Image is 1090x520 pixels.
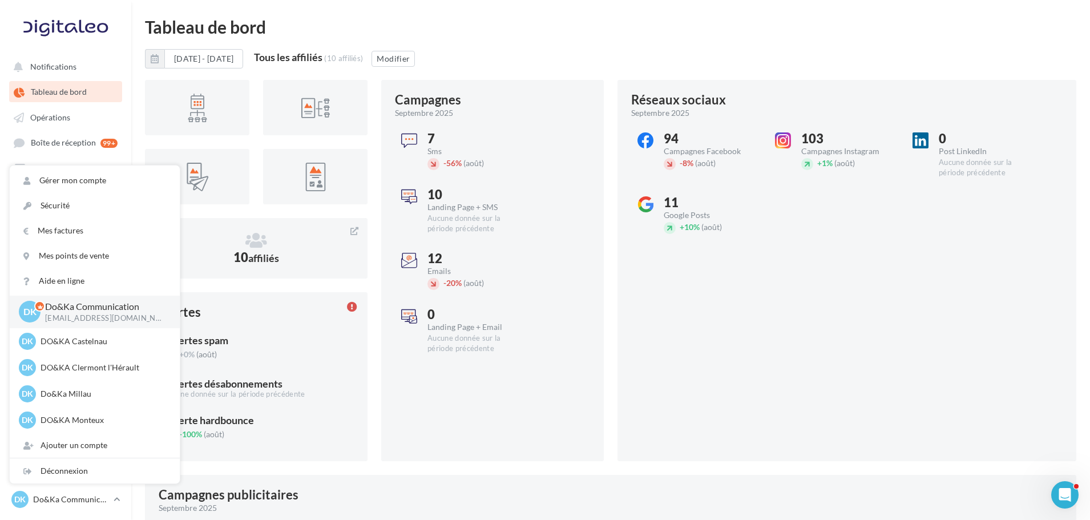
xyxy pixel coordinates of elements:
[443,158,462,168] span: 56%
[372,51,415,67] button: Modifier
[179,429,202,439] span: 100%
[248,252,279,264] span: affiliés
[45,300,162,313] p: Do&Ka Communication
[14,494,26,505] span: DK
[33,164,87,174] span: Visibilité locale
[427,188,523,201] div: 10
[22,388,33,400] span: DK
[664,211,759,219] div: Google Posts
[41,336,166,347] p: DO&KA Castelnau
[23,305,37,319] span: DK
[427,308,523,321] div: 0
[33,494,109,505] p: Do&Ka Communication
[463,158,484,168] span: (août)
[939,147,1034,155] div: Post LinkedIn
[427,323,523,331] div: Landing Page + Email
[10,193,180,218] a: Sécurité
[100,139,118,148] div: 99+
[7,107,124,127] a: Opérations
[196,349,217,359] span: (août)
[695,158,716,168] span: (août)
[680,222,684,232] span: +
[427,147,523,155] div: Sms
[179,349,184,359] span: +
[171,415,254,425] div: alerte hardbounce
[204,429,224,439] span: (août)
[41,362,166,373] p: DO&KA Clermont l'Hérault
[22,414,33,426] span: DK
[22,336,33,347] span: DK
[801,147,897,155] div: Campagnes Instagram
[701,222,722,232] span: (août)
[443,278,446,288] span: -
[9,489,122,510] a: DK Do&Ka Communication
[163,333,349,346] div: 2
[30,112,70,122] span: Opérations
[10,168,180,193] a: Gérer mon compte
[7,234,124,255] a: Campagnes
[7,158,124,178] a: Visibilité locale
[254,52,322,62] div: Tous les affiliés
[163,389,349,400] div: Aucune donnée sur la période précédente
[939,132,1034,145] div: 0
[834,158,855,168] span: (août)
[10,243,180,268] a: Mes points de vente
[10,458,180,483] div: Déconnexion
[1051,481,1079,509] iframe: Intercom live chat
[664,196,759,209] div: 11
[10,268,180,293] a: Aide en ligne
[7,132,124,153] a: Boîte de réception 99+
[664,132,759,145] div: 94
[163,413,349,426] div: 0
[7,56,120,76] button: Notifications
[395,107,453,119] span: septembre 2025
[680,158,693,168] span: 8%
[7,208,124,229] a: Mon réseau
[631,107,689,119] span: septembre 2025
[427,132,523,145] div: 7
[664,147,759,155] div: Campagnes Facebook
[145,18,1076,35] div: Tableau de bord
[427,203,523,211] div: Landing Page + SMS
[10,433,180,458] div: Ajouter un compte
[801,132,897,145] div: 103
[145,49,243,68] button: [DATE] - [DATE]
[443,278,462,288] span: 20%
[324,54,363,63] div: (10 affiliés)
[41,414,166,426] p: DO&KA Monteux
[30,62,76,71] span: Notifications
[31,138,96,148] span: Boîte de réception
[395,94,461,106] div: Campagnes
[443,158,446,168] span: -
[233,249,279,265] span: 10
[159,502,217,514] span: septembre 2025
[680,158,683,168] span: -
[817,158,833,168] span: 1%
[939,158,1034,178] div: Aucune donnée sur la période précédente
[179,349,195,359] span: 0%
[45,313,162,324] p: [EMAIL_ADDRESS][DOMAIN_NAME]
[159,489,298,501] div: Campagnes publicitaires
[171,378,282,389] div: alertes désabonnements
[680,222,700,232] span: 10%
[179,429,182,439] span: -
[427,252,523,265] div: 12
[164,49,243,68] button: [DATE] - [DATE]
[163,377,349,389] div: 5
[463,278,484,288] span: (août)
[31,87,87,97] span: Tableau de bord
[427,267,523,275] div: Emails
[22,362,33,373] span: DK
[427,333,523,354] div: Aucune donnée sur la période précédente
[631,94,726,106] div: Réseaux sociaux
[41,388,166,400] p: Do&Ka Millau
[171,335,228,345] div: alertes spam
[7,183,124,204] a: Médiathèque
[817,158,822,168] span: +
[10,218,180,243] a: Mes factures
[7,81,124,102] a: Tableau de bord
[427,213,523,234] div: Aucune donnée sur la période précédente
